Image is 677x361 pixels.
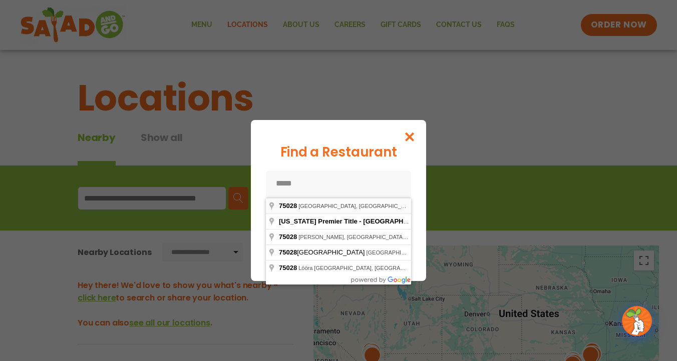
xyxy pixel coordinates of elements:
button: Close modal [394,120,426,153]
span: 75028 [279,233,297,240]
span: [US_STATE] Premier Title - [GEOGRAPHIC_DATA] [279,217,433,225]
span: Lööra [GEOGRAPHIC_DATA], [GEOGRAPHIC_DATA] [298,265,432,271]
img: wpChatIcon [623,307,651,335]
span: [GEOGRAPHIC_DATA], [GEOGRAPHIC_DATA], [GEOGRAPHIC_DATA] [298,203,477,209]
span: [GEOGRAPHIC_DATA] [279,248,366,256]
span: 75028 [279,202,297,209]
div: Find a Restaurant [266,142,411,162]
span: [PERSON_NAME], [GEOGRAPHIC_DATA][PERSON_NAME], [GEOGRAPHIC_DATA] [298,234,510,240]
span: [GEOGRAPHIC_DATA], [GEOGRAPHIC_DATA], [GEOGRAPHIC_DATA] [366,249,544,255]
span: 75028 [279,248,297,256]
span: 75028 [279,264,297,271]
